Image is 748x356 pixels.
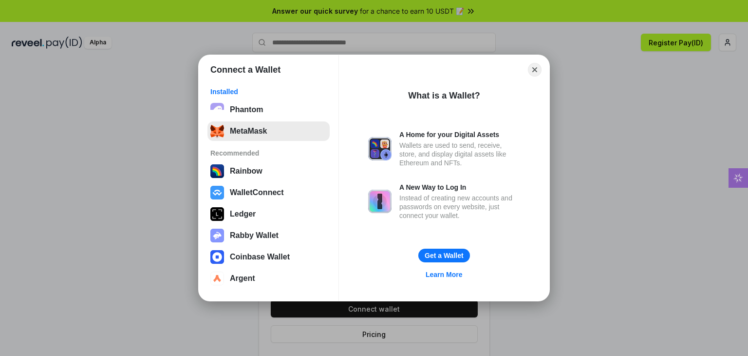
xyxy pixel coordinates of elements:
[210,272,224,285] img: svg+xml,%3Csvg%20width%3D%2228%22%20height%3D%2228%22%20viewBox%3D%220%200%2028%2028%22%20fill%3D...
[210,64,280,76] h1: Connect a Wallet
[210,124,224,138] img: svg+xml;base64,PHN2ZyB3aWR0aD0iMzUiIGhlaWdodD0iMzQiIHZpZXdCb3g9IjAgMCAzNSAzNCIgZmlsbD0ibm9uZSIgeG...
[230,231,279,240] div: Rabby Wallet
[210,186,224,199] img: svg+xml,%3Csvg%20width%3D%2228%22%20height%3D%2228%22%20viewBox%3D%220%200%2028%2028%22%20fill%3D...
[408,90,480,101] div: What is a Wallet?
[230,105,263,114] div: Phantom
[528,63,542,77] button: Close
[210,87,327,96] div: Installed
[230,210,256,218] div: Ledger
[426,270,462,279] div: Learn More
[207,183,330,202] button: WalletConnect
[368,190,392,213] img: svg+xml,%3Csvg%20xmlns%3D%22http%3A%2F%2Fwww.w3.org%2F2000%2Fsvg%22%20fill%3D%22none%22%20viewBox...
[230,188,284,197] div: WalletConnect
[210,149,327,158] div: Recommended
[399,194,520,220] div: Instead of creating new accounts and passwords on every website, just connect your wallet.
[207,161,330,181] button: Rainbow
[230,127,267,136] div: MetaMask
[207,204,330,224] button: Ledger
[207,226,330,245] button: Rabby Wallet
[230,167,262,176] div: Rainbow
[210,229,224,242] img: svg+xml,%3Csvg%20xmlns%3D%22http%3A%2F%2Fwww.w3.org%2F2000%2Fsvg%22%20fill%3D%22none%22%20viewBox...
[207,100,330,119] button: Phantom
[207,247,330,267] button: Coinbase Wallet
[230,253,290,261] div: Coinbase Wallet
[425,251,464,260] div: Get a Wallet
[210,250,224,264] img: svg+xml,%3Csvg%20width%3D%2228%22%20height%3D%2228%22%20viewBox%3D%220%200%2028%2028%22%20fill%3D...
[210,207,224,221] img: svg+xml,%3Csvg%20xmlns%3D%22http%3A%2F%2Fwww.w3.org%2F2000%2Fsvg%22%20width%3D%2228%22%20height%3...
[420,268,468,281] a: Learn More
[207,121,330,141] button: MetaMask
[207,269,330,288] button: Argent
[210,103,224,117] img: epq2vO3P5aLWl15yRS7Q49p1fHTx2Sgh99jU3kfXv7cnPATIVQHAx5oQs66JWv3SWEjHOsb3kKgmE5WNBxBId7C8gm8wEgOvz...
[399,141,520,167] div: Wallets are used to send, receive, store, and display digital assets like Ethereum and NFTs.
[230,274,255,283] div: Argent
[418,249,470,262] button: Get a Wallet
[210,164,224,178] img: svg+xml,%3Csvg%20width%3D%22120%22%20height%3D%22120%22%20viewBox%3D%220%200%20120%20120%22%20fil...
[368,137,392,160] img: svg+xml,%3Csvg%20xmlns%3D%22http%3A%2F%2Fwww.w3.org%2F2000%2Fsvg%22%20fill%3D%22none%22%20viewBox...
[399,183,520,192] div: A New Way to Log In
[399,130,520,139] div: A Home for your Digital Assets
